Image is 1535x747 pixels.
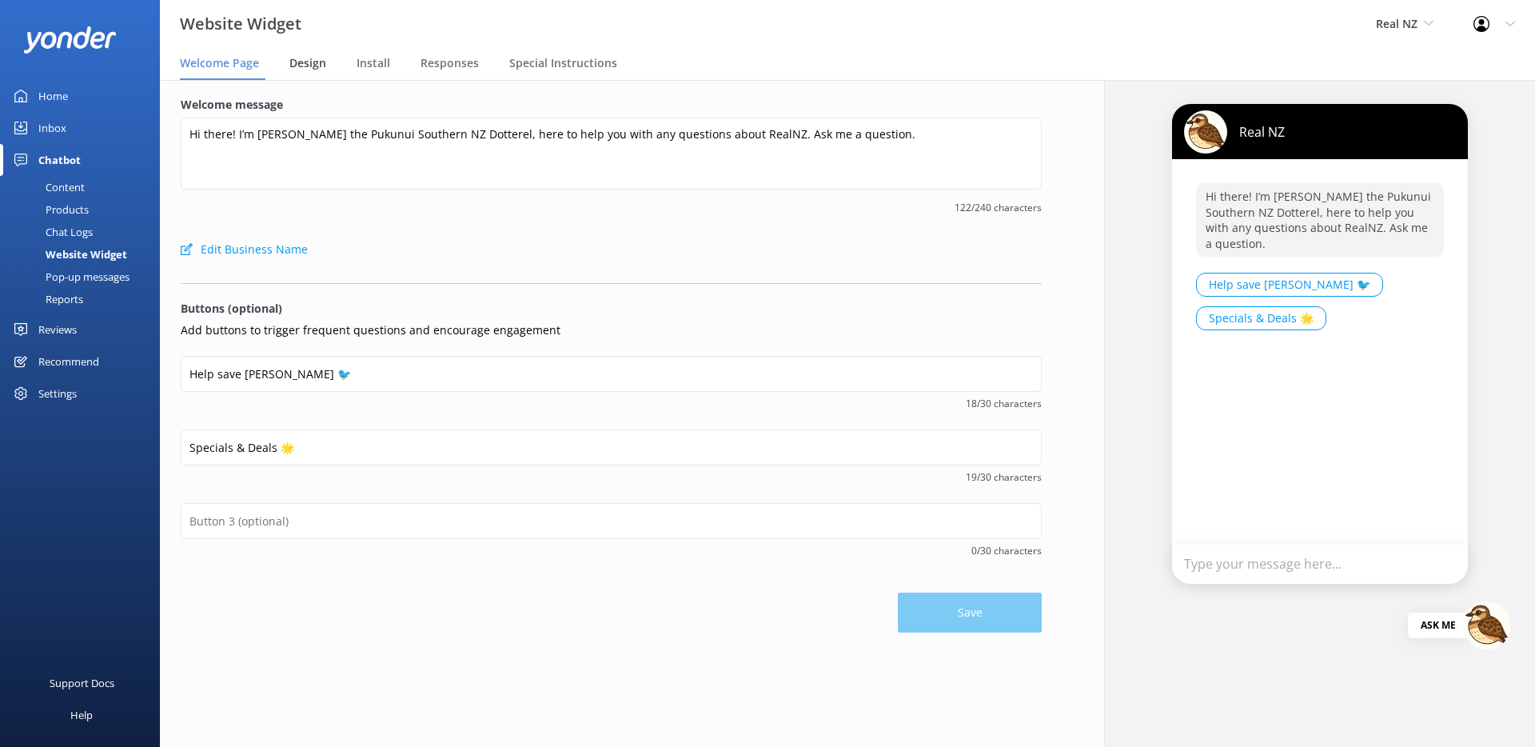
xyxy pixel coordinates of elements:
[10,266,160,288] a: Pop-up messages
[70,699,93,731] div: Help
[181,356,1042,392] input: Button 1 (optional)
[357,55,390,71] span: Install
[1227,123,1285,141] p: Real NZ
[38,112,66,144] div: Inbox
[181,96,1042,114] label: Welcome message
[1376,16,1417,31] span: Real NZ
[181,300,1042,318] p: Buttons (optional)
[10,176,85,198] div: Content
[10,288,160,310] a: Reports
[38,377,77,409] div: Settings
[181,200,1042,215] span: 122/240 characters
[10,221,93,243] div: Chat Logs
[289,55,326,71] span: Design
[24,26,116,53] img: yonder-white-logo.png
[181,118,1042,190] textarea: Hi there! I’m [PERSON_NAME] the Pukunui Southern NZ Dotterel, here to help you with any questions...
[181,429,1042,465] input: Button 2 (optional)
[50,667,114,699] div: Support Docs
[10,266,130,288] div: Pop-up messages
[10,243,127,266] div: Website Widget
[180,11,301,37] h3: Website Widget
[10,288,83,310] div: Reports
[10,198,89,221] div: Products
[38,144,81,176] div: Chatbot
[10,176,160,198] a: Content
[1463,601,1511,649] img: 274-1752445127.jpg
[1196,183,1444,257] p: Hi there! I’m [PERSON_NAME] the Pukunui Southern NZ Dotterel, here to help you with any questions...
[181,396,1042,411] span: 18/30 characters
[1172,545,1468,584] div: Type your message here...
[38,314,77,346] div: Reviews
[181,322,1042,339] p: Add buttons to trigger frequent questions and encourage engagement
[509,55,617,71] span: Special Instructions
[10,221,160,243] a: Chat Logs
[38,346,99,377] div: Recommend
[181,503,1042,539] input: Button 3 (optional)
[181,469,1042,485] span: 19/30 characters
[181,234,308,266] button: Edit Business Name
[1196,306,1326,330] button: Specials & Deals 🌟
[10,243,160,266] a: Website Widget
[1184,110,1227,154] img: 274-1752445127.jpg
[180,55,259,71] span: Welcome Page
[421,55,479,71] span: Responses
[1408,613,1469,638] div: Ask me
[10,198,160,221] a: Products
[181,543,1042,558] span: 0/30 characters
[1196,273,1383,297] button: Help save [PERSON_NAME] 🐦
[38,80,68,112] div: Home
